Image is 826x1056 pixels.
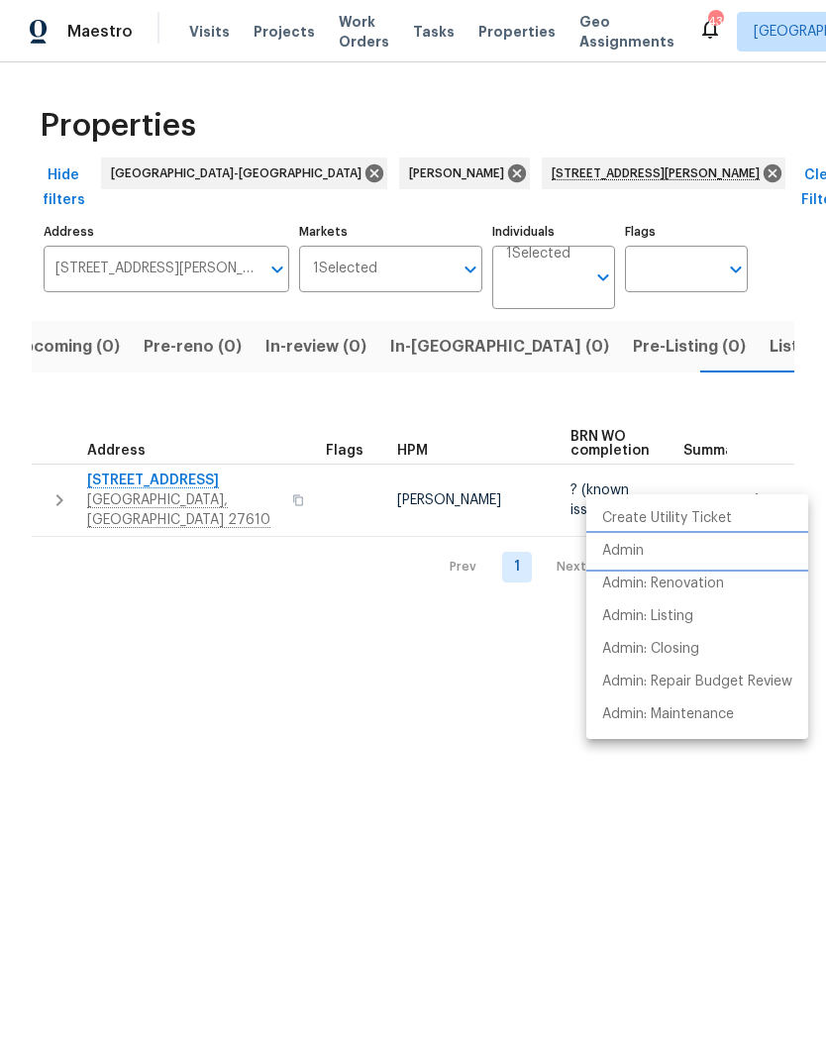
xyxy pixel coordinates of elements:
p: Create Utility Ticket [602,508,732,529]
p: Admin [602,541,644,562]
p: Admin: Closing [602,639,699,660]
p: Admin: Listing [602,606,693,627]
p: Admin: Maintenance [602,704,734,725]
p: Admin: Repair Budget Review [602,672,792,692]
p: Admin: Renovation [602,574,724,594]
